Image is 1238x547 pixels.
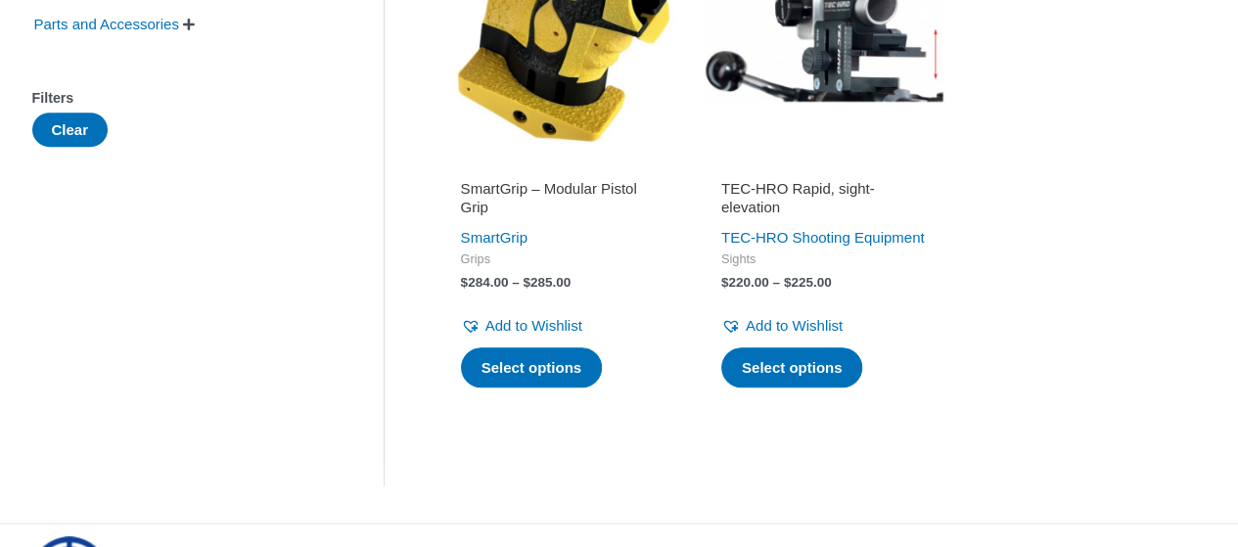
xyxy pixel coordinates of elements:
[721,251,927,268] span: Sights
[461,229,527,246] a: SmartGrip
[32,84,325,113] div: Filters
[523,275,571,290] bdi: 285.00
[461,347,603,388] a: Select options for “SmartGrip - Modular Pistol Grip”
[32,15,181,31] a: Parts and Accessories
[461,275,509,290] bdi: 284.00
[721,179,927,217] h2: TEC-HRO Rapid, sight-elevation
[772,275,780,290] span: –
[461,275,469,290] span: $
[512,275,520,290] span: –
[523,275,530,290] span: $
[183,18,195,31] span: 
[721,229,925,246] a: TEC-HRO Shooting Equipment
[32,8,181,41] span: Parts and Accessories
[461,312,582,340] a: Add to Wishlist
[485,317,582,334] span: Add to Wishlist
[784,275,832,290] bdi: 225.00
[721,156,927,179] iframe: Customer reviews powered by Trustpilot
[784,275,792,290] span: $
[746,317,843,334] span: Add to Wishlist
[32,113,109,147] button: Clear
[721,275,729,290] span: $
[721,179,927,225] a: TEC-HRO Rapid, sight-elevation
[721,275,769,290] bdi: 220.00
[461,179,666,225] a: SmartGrip – Modular Pistol Grip
[721,312,843,340] a: Add to Wishlist
[461,179,666,217] h2: SmartGrip – Modular Pistol Grip
[461,251,666,268] span: Grips
[461,156,666,179] iframe: Customer reviews powered by Trustpilot
[721,347,863,388] a: Select options for “TEC-HRO Rapid, sight-elevation”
